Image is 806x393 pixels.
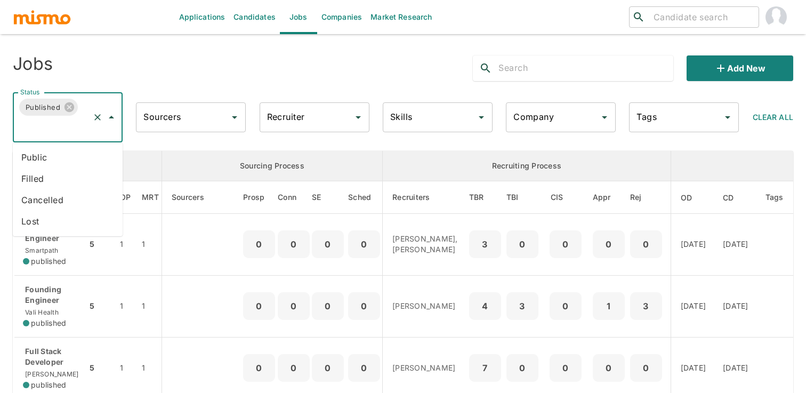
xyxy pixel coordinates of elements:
[671,214,714,276] td: [DATE]
[392,363,458,373] p: [PERSON_NAME]
[23,370,78,378] span: [PERSON_NAME]
[597,299,620,314] p: 1
[19,99,78,116] div: Published
[554,360,577,375] p: 0
[352,360,376,375] p: 0
[554,237,577,252] p: 0
[590,181,627,214] th: Approved
[23,308,59,316] span: Vali Health
[310,181,346,214] th: Sent Emails
[474,110,489,125] button: Open
[278,181,310,214] th: Connections
[765,6,787,28] img: Gabriel Hernandez
[111,214,140,276] td: 1
[13,147,123,168] li: Public
[87,275,111,337] td: 5
[498,60,673,77] input: Search
[511,360,534,375] p: 0
[31,256,66,267] span: published
[714,275,757,337] td: [DATE]
[671,275,714,337] td: [DATE]
[473,360,497,375] p: 7
[31,318,66,328] span: published
[139,214,162,276] td: 1
[111,181,140,214] th: Open Positions
[139,181,162,214] th: Market Research Total
[247,360,271,375] p: 0
[466,181,504,214] th: To Be Reviewed
[90,110,105,125] button: Clear
[316,299,340,314] p: 0
[714,214,757,276] td: [DATE]
[597,110,612,125] button: Open
[723,191,748,204] span: CD
[23,284,78,306] p: Founding Engineer
[627,181,671,214] th: Rejected
[104,110,119,125] button: Close
[383,181,466,214] th: Recruiters
[541,181,590,214] th: Client Interview Scheduled
[649,10,754,25] input: Candidate search
[720,110,735,125] button: Open
[346,181,383,214] th: Sched
[597,237,620,252] p: 0
[20,87,39,97] label: Status
[316,360,340,375] p: 0
[19,101,67,114] span: Published
[473,237,497,252] p: 3
[247,237,271,252] p: 0
[473,299,497,314] p: 4
[511,237,534,252] p: 0
[352,237,376,252] p: 0
[227,110,242,125] button: Open
[473,55,498,81] button: search
[162,151,382,181] th: Sourcing Process
[671,181,714,214] th: Onboarding Date
[13,9,71,25] img: logo
[13,189,123,211] li: Cancelled
[23,246,58,254] span: Smartpath
[351,110,366,125] button: Open
[554,299,577,314] p: 0
[511,299,534,314] p: 3
[757,181,792,214] th: Tags
[383,151,671,181] th: Recruiting Process
[597,360,620,375] p: 0
[162,181,243,214] th: Sourcers
[634,299,658,314] p: 3
[13,211,123,232] li: Lost
[753,113,793,122] span: Clear All
[13,53,53,75] h4: Jobs
[13,168,123,189] li: Filled
[634,360,658,375] p: 0
[392,301,458,311] p: [PERSON_NAME]
[634,237,658,252] p: 0
[247,299,271,314] p: 0
[352,299,376,314] p: 0
[87,214,111,276] td: 5
[282,360,305,375] p: 0
[392,234,458,255] p: [PERSON_NAME], [PERSON_NAME]
[139,275,162,337] td: 1
[111,275,140,337] td: 1
[23,346,78,367] p: Full Stack Developer
[316,237,340,252] p: 0
[687,55,793,81] button: Add new
[282,237,305,252] p: 0
[681,191,706,204] span: OD
[243,181,278,214] th: Prospects
[714,181,757,214] th: Created At
[31,380,66,390] span: published
[504,181,541,214] th: To Be Interviewed
[282,299,305,314] p: 0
